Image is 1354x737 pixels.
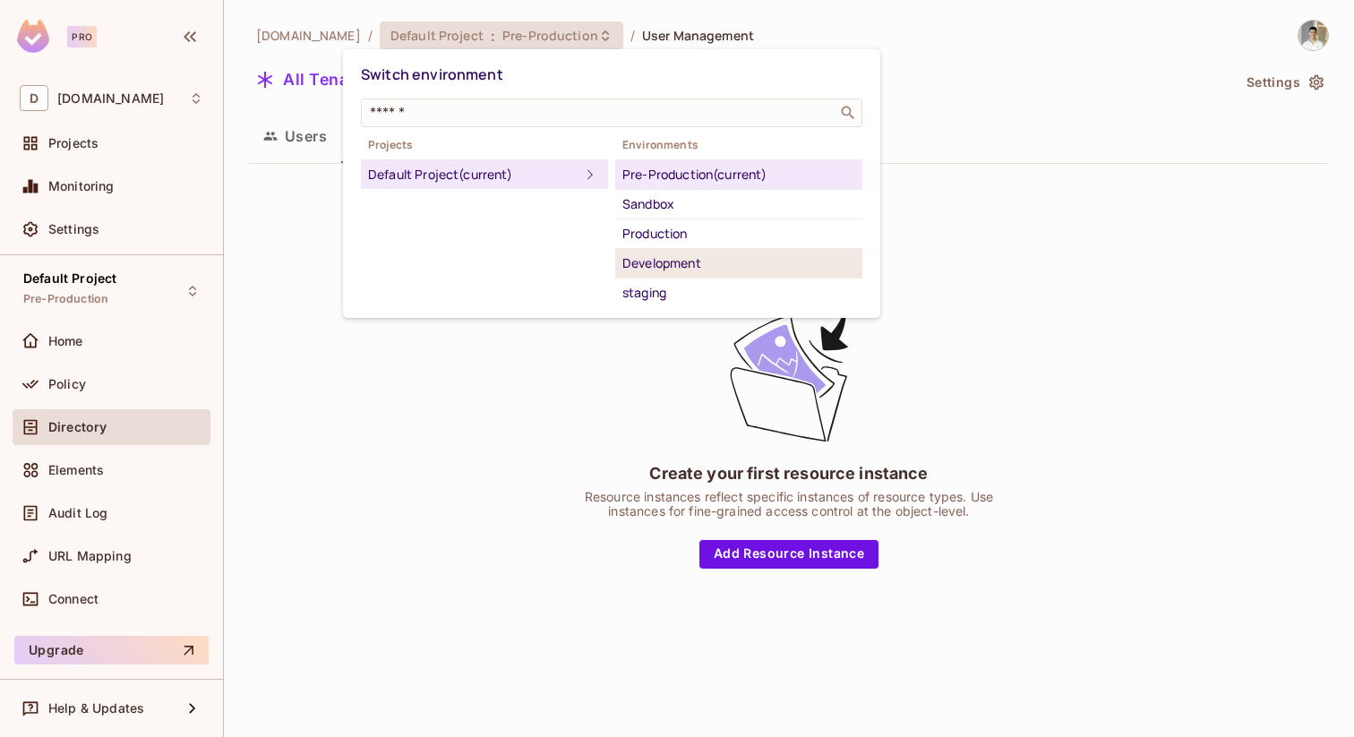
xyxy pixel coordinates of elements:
[615,138,862,152] span: Environments
[622,223,855,244] div: Production
[361,64,503,84] span: Switch environment
[622,253,855,274] div: Development
[622,282,855,304] div: staging
[368,164,579,185] div: Default Project (current)
[622,193,855,215] div: Sandbox
[622,164,855,185] div: Pre-Production (current)
[361,138,608,152] span: Projects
